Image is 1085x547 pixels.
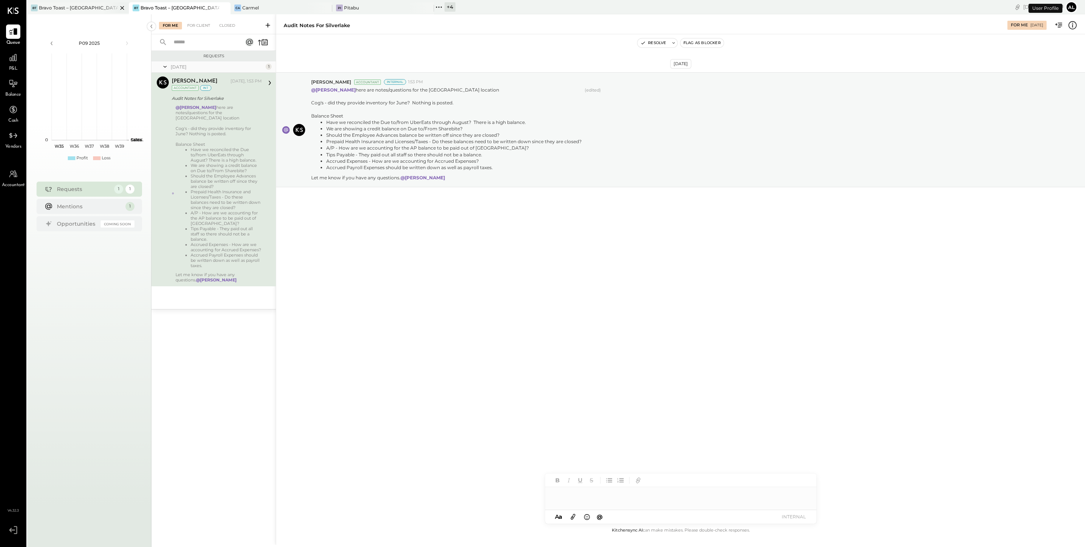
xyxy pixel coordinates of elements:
span: Vendors [5,144,21,150]
strong: @[PERSON_NAME] [400,175,445,180]
li: Accrued Expenses - How are we accounting for Accrued Expenses? [191,242,262,252]
div: Mentions [57,203,122,210]
div: Audit Notes for Silverlake [284,22,350,29]
li: Tips Payable - They paid out all staff so there should not be a balance. [191,226,262,242]
button: Al [1065,1,1077,13]
div: Balance Sheet [311,113,582,119]
text: W39 [115,144,124,149]
div: Ca [234,5,241,11]
button: Strikethrough [587,475,596,485]
a: Accountant [0,167,26,189]
div: P09 2025 [57,40,121,46]
div: Closed [215,22,239,29]
div: User Profile [1028,4,1062,13]
text: W37 [85,144,94,149]
button: Bold [553,475,562,485]
div: Requests [57,185,110,193]
div: copy link [1014,3,1021,11]
li: Tips Payable - They paid out all staff so there should not be a balance. [326,151,582,158]
strong: @[PERSON_NAME] [176,105,216,110]
a: Balance [0,76,26,98]
span: P&L [9,66,18,72]
a: Cash [0,102,26,124]
span: [PERSON_NAME] [311,79,351,85]
div: Cog's - did they provide inventory for June? Nothing is posted. [176,126,262,136]
strong: @[PERSON_NAME] [311,87,356,93]
div: [PERSON_NAME] [172,78,217,85]
a: Vendors [0,128,26,150]
div: BT [133,5,139,11]
li: Have we reconciled the Due to/from UberEats through August? There is a high balance. [191,147,262,163]
div: 1 [114,185,123,194]
li: Prepaid Health Insurance and Licenses/Taxes - Do these balances need to be written down since the... [326,138,582,145]
text: W36 [69,144,79,149]
div: Audit Notes for Silverlake [172,95,260,102]
button: Flag as Blocker [680,38,724,47]
li: Should the Employee Advances balance be written off since they are closed? [191,173,262,189]
div: [DATE] [171,64,264,70]
span: Balance [5,92,21,98]
div: For Client [183,22,214,29]
button: @ [594,512,605,521]
li: Accrued Expenses - How are we accounting for Accrued Expenses? [326,158,582,164]
span: @ [597,513,603,520]
span: Cash [8,118,18,124]
div: Requests [155,53,272,59]
strong: @[PERSON_NAME] [196,277,237,283]
li: A/P - How are we accounting for the AP balance to be paid out of [GEOGRAPHIC_DATA]? [326,145,582,151]
button: Resolve [637,38,669,47]
button: Italic [564,475,574,485]
div: Coming Soon [101,220,134,228]
text: 0 [45,137,48,142]
button: Unordered List [604,475,614,485]
button: Underline [575,475,585,485]
div: For Me [159,22,182,29]
li: A/P - How are we accounting for the AP balance to be paid out of [GEOGRAPHIC_DATA]? [191,210,262,226]
div: Accountant [172,85,199,91]
div: Pitabu [344,5,359,11]
span: a [559,513,562,520]
div: [DATE], 1:53 PM [231,78,262,84]
button: Aa [553,513,565,521]
div: here are notes/questions for the [GEOGRAPHIC_DATA] location [176,105,262,283]
p: here are notes/questions for the [GEOGRAPHIC_DATA] location [311,87,582,181]
div: + 4 [445,2,455,12]
span: (edited) [585,87,601,181]
div: For Me [1011,22,1028,28]
span: 1:53 PM [408,79,423,85]
div: Bravo Toast – [GEOGRAPHIC_DATA] [39,5,118,11]
div: Cog's - did they provide inventory for June? Nothing is posted. [311,99,582,106]
div: Balance Sheet [176,142,262,147]
a: P&L [0,50,26,72]
div: Let me know if you have any questions. [311,174,582,181]
div: [DATE] [1023,3,1064,11]
li: We are showing a credit balance on Due to/From Sharebite? [326,125,582,132]
div: 1 [125,202,134,211]
div: Internal [384,79,406,85]
li: We are showing a credit balance on Due to/From Sharebite? [191,163,262,173]
li: Accrued Payroll Expenses should be written down as well as payroll taxes. [326,164,582,171]
text: W35 [55,144,64,149]
div: [DATE] [1030,23,1043,28]
li: Prepaid Health Insurance and Licenses/Taxes - Do these balances need to be written down since the... [191,189,262,210]
li: Should the Employee Advances balance be written off since they are closed? [326,132,582,138]
div: [DATE] [670,59,691,69]
div: int [200,85,211,91]
button: Add URL [633,475,643,485]
div: Opportunities [57,220,97,228]
div: Profit [76,155,88,161]
div: Carmel [242,5,259,11]
div: Bravo Toast – [GEOGRAPHIC_DATA] [141,5,219,11]
a: Queue [0,24,26,46]
span: Queue [6,40,20,46]
li: Have we reconciled the Due to/from UberEats through August? There is a high balance. [326,119,582,125]
button: INTERNAL [779,512,809,522]
text: W38 [99,144,109,149]
text: Sales [131,137,142,142]
span: Accountant [2,182,25,189]
div: BT [31,5,38,11]
div: Let me know if you have any questions. [176,272,262,283]
button: Ordered List [616,475,625,485]
div: Accountant [354,79,381,85]
div: Loss [102,155,110,161]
